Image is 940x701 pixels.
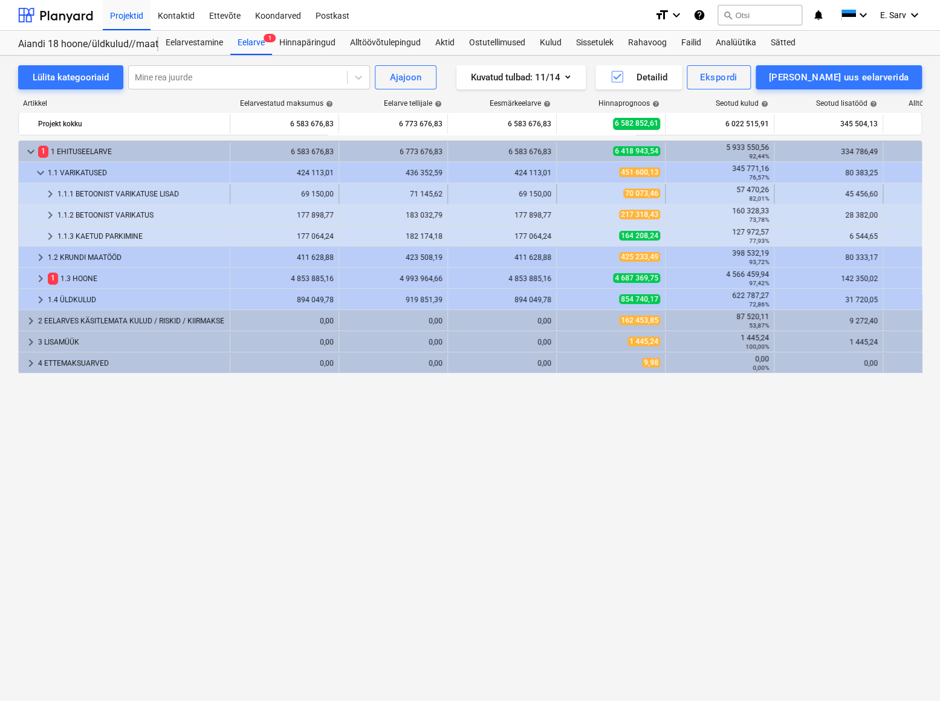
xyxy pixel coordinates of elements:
[700,69,737,85] div: Ekspordi
[48,163,225,183] div: 1.1 VARIKATUSED
[759,100,768,108] span: help
[674,31,708,55] a: Failid
[723,10,733,20] span: search
[749,259,769,265] small: 93,72%
[235,190,334,198] div: 69 150,00
[670,249,769,266] div: 398 532,19
[642,358,660,367] span: 9,98
[230,31,272,55] div: Eelarve
[655,8,669,22] i: format_size
[38,354,225,373] div: 4 ETTEMAKSUARVED
[57,184,225,204] div: 1.1.1 BETOONIST VARIKATUSE LISAD
[779,114,878,134] div: 345 504,13
[48,273,58,284] span: 1
[456,65,586,89] button: Kuvatud tulbad:11/14
[471,69,571,85] div: Kuvatud tulbad : 11/14
[490,99,551,108] div: Eesmärkeelarve
[235,232,334,241] div: 177 064,24
[343,31,428,55] a: Alltöövõtulepingud
[453,147,551,156] div: 6 583 676,83
[453,317,551,325] div: 0,00
[880,10,906,20] span: E. Sarv
[623,189,660,198] span: 70 073,46
[432,100,442,108] span: help
[610,69,667,85] div: Detailid
[763,31,803,55] div: Sätted
[235,317,334,325] div: 0,00
[240,99,333,108] div: Eelarvestatud maksumus
[453,253,551,262] div: 411 628,88
[619,231,660,241] span: 164 208,24
[344,338,442,346] div: 0,00
[779,211,878,219] div: 28 382,00
[18,99,230,108] div: Artikkel
[344,211,442,219] div: 183 032,79
[24,356,38,370] span: keyboard_arrow_right
[779,274,878,283] div: 142 350,02
[749,174,769,181] small: 76,57%
[235,114,334,134] div: 6 583 676,83
[158,31,230,55] a: Eelarvestamine
[769,69,909,85] div: [PERSON_NAME] uus eelarverida
[344,114,442,134] div: 6 773 676,83
[670,186,769,202] div: 57 470,26
[670,270,769,287] div: 4 566 459,94
[779,296,878,304] div: 31 720,05
[18,38,144,51] div: Aiandi 18 hoone/üldkulud//maatööd (2101944//2101951)
[621,31,674,55] a: Rahavoog
[779,338,878,346] div: 1 445,24
[907,8,922,22] i: keyboard_arrow_down
[595,65,682,89] button: Detailid
[670,228,769,245] div: 127 972,57
[453,296,551,304] div: 894 049,78
[38,332,225,352] div: 3 LISAMÜÜK
[619,252,660,262] span: 425 233,49
[344,169,442,177] div: 436 352,59
[619,315,660,325] span: 162 453,85
[453,114,551,134] div: 6 583 676,83
[57,227,225,246] div: 1.1.3 KAETUD PARKIMINE
[33,166,48,180] span: keyboard_arrow_down
[718,5,802,25] button: Otsi
[24,335,38,349] span: keyboard_arrow_right
[48,290,225,309] div: 1.4 ÜLDKULUD
[756,65,922,89] button: [PERSON_NAME] uus eelarverida
[708,31,763,55] a: Analüütika
[687,65,750,89] button: Ekspordi
[816,99,877,108] div: Seotud lisatööd
[812,8,824,22] i: notifications
[627,337,660,346] span: 1 445,24
[779,232,878,241] div: 6 544,65
[779,253,878,262] div: 80 333,17
[323,100,333,108] span: help
[57,205,225,225] div: 1.1.2 BETOONIST VARIKATUS
[230,31,272,55] a: Eelarve1
[779,359,878,367] div: 0,00
[235,359,334,367] div: 0,00
[235,253,334,262] div: 411 628,88
[48,269,225,288] div: 1.3 HOONE
[38,146,48,157] span: 1
[533,31,569,55] div: Kulud
[453,359,551,367] div: 0,00
[48,248,225,267] div: 1.2 KRUNDI MAATÖÖD
[344,147,442,156] div: 6 773 676,83
[856,8,870,22] i: keyboard_arrow_down
[462,31,533,55] div: Ostutellimused
[749,301,769,308] small: 72,86%
[43,187,57,201] span: keyboard_arrow_right
[428,31,462,55] div: Aktid
[619,167,660,177] span: 451 600,13
[453,169,551,177] div: 424 113,01
[753,364,769,371] small: 0,00%
[541,100,551,108] span: help
[613,146,660,156] span: 6 418 943,54
[749,237,769,244] small: 77,93%
[453,190,551,198] div: 69 150,00
[38,311,225,331] div: 2 EELARVES KÄSITLEMATA KULUD / RISKID / KIIRMAKSE
[33,292,48,307] span: keyboard_arrow_right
